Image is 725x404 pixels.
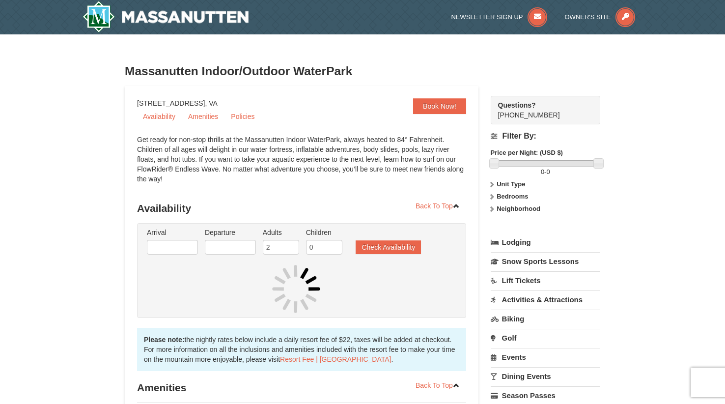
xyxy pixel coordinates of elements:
[491,167,600,177] label: -
[491,348,600,366] a: Events
[497,180,525,188] strong: Unit Type
[491,329,600,347] a: Golf
[144,336,184,344] strong: Please note:
[491,271,600,289] a: Lift Tickets
[491,310,600,328] a: Biking
[409,199,466,213] a: Back To Top
[137,109,181,124] a: Availability
[409,378,466,393] a: Back To Top
[491,149,563,156] strong: Price per Night: (USD $)
[491,290,600,309] a: Activities & Attractions
[83,1,249,32] a: Massanutten Resort
[137,378,466,398] h3: Amenities
[182,109,224,124] a: Amenities
[491,252,600,270] a: Snow Sports Lessons
[280,355,391,363] a: Resort Fee | [GEOGRAPHIC_DATA]
[565,13,636,21] a: Owner's Site
[137,199,466,218] h3: Availability
[263,228,299,237] label: Adults
[205,228,256,237] label: Departure
[137,135,466,194] div: Get ready for non-stop thrills at the Massanutten Indoor WaterPark, always heated to 84° Fahrenhe...
[498,100,583,119] span: [PHONE_NUMBER]
[356,240,421,254] button: Check Availability
[497,193,528,200] strong: Bedrooms
[413,98,466,114] a: Book Now!
[225,109,260,124] a: Policies
[451,13,548,21] a: Newsletter Sign Up
[272,264,321,314] img: spinner.gif
[546,168,550,175] span: 0
[491,233,600,251] a: Lodging
[498,101,536,109] strong: Questions?
[83,1,249,32] img: Massanutten Resort Logo
[491,367,600,385] a: Dining Events
[125,61,600,81] h3: Massanutten Indoor/Outdoor WaterPark
[541,168,544,175] span: 0
[147,228,198,237] label: Arrival
[497,205,540,212] strong: Neighborhood
[451,13,523,21] span: Newsletter Sign Up
[565,13,611,21] span: Owner's Site
[491,132,600,141] h4: Filter By:
[306,228,342,237] label: Children
[137,328,466,371] div: the nightly rates below include a daily resort fee of $22, taxes will be added at checkout. For m...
